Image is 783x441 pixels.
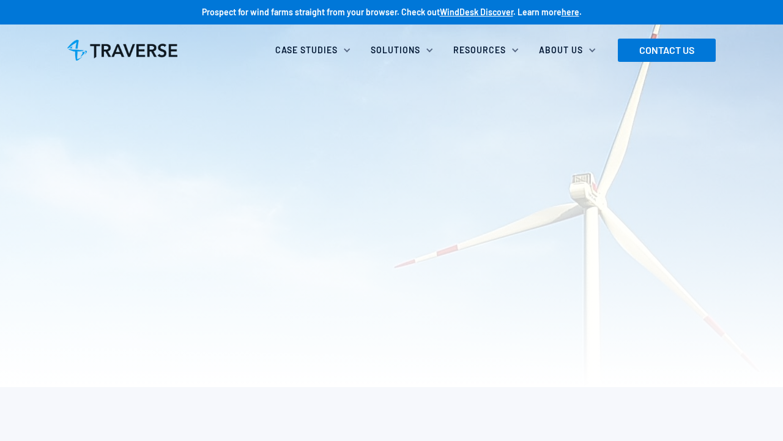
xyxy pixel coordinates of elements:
[453,44,506,56] div: Resources
[440,7,513,17] a: WindDesk Discover
[446,37,532,64] div: Resources
[579,7,582,17] strong: .
[371,44,420,56] div: Solutions
[513,7,562,17] strong: . Learn more
[618,39,716,62] a: CONTACT US
[268,37,363,64] div: Case Studies
[562,7,579,17] a: here
[363,37,446,64] div: Solutions
[539,44,583,56] div: About Us
[202,7,440,17] strong: Prospect for wind farms straight from your browser. Check out
[532,37,609,64] div: About Us
[275,44,338,56] div: Case Studies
